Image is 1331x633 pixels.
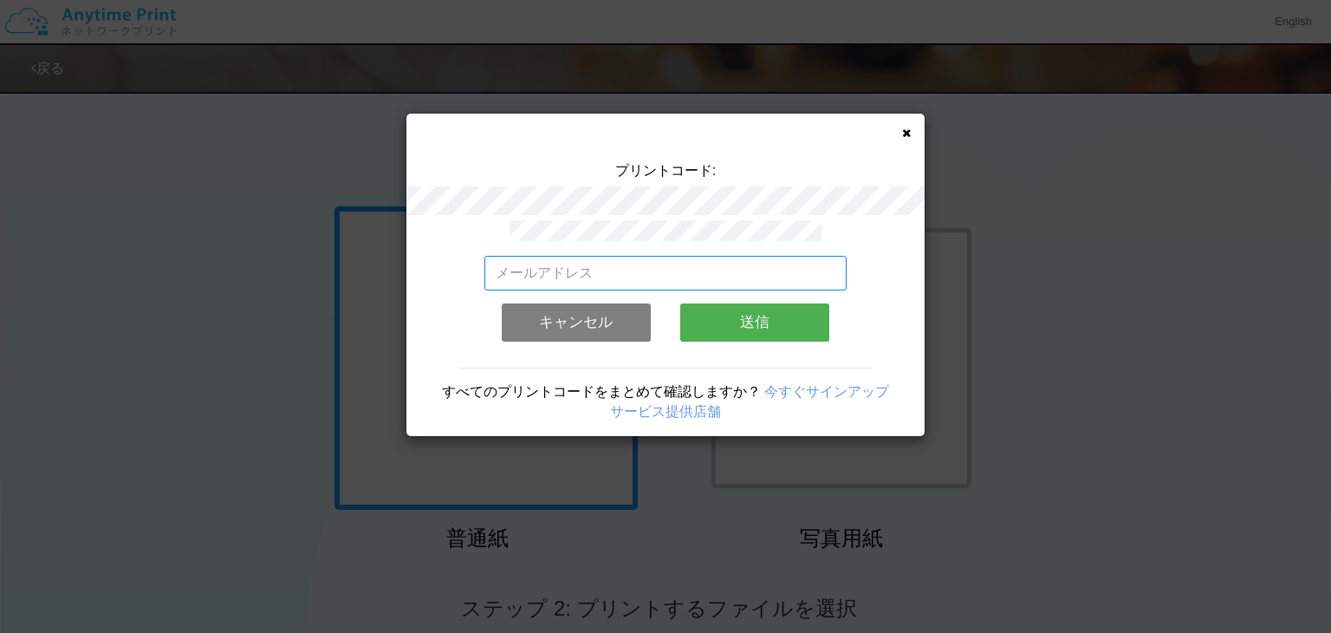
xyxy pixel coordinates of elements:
span: プリントコード: [615,163,716,178]
a: サービス提供店舗 [610,404,721,419]
a: 今すぐサインアップ [764,384,889,399]
input: メールアドレス [484,256,847,290]
span: すべてのプリントコードをまとめて確認しますか？ [442,384,761,399]
button: 送信 [680,303,829,342]
button: キャンセル [502,303,651,342]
